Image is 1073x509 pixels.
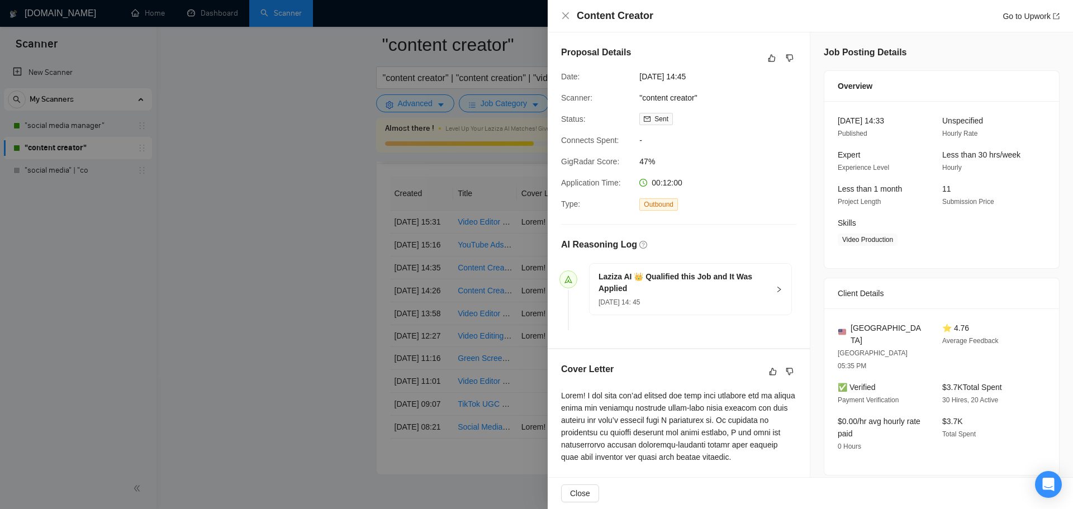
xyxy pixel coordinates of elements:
[942,383,1002,392] span: $3.7K Total Spent
[838,278,1046,308] div: Client Details
[838,396,899,404] span: Payment Verification
[838,198,881,206] span: Project Length
[561,72,580,81] span: Date:
[561,157,619,166] span: GigRadar Score:
[942,324,969,332] span: ⭐ 4.76
[561,363,614,376] h5: Cover Letter
[766,365,780,378] button: like
[942,337,999,345] span: Average Feedback
[838,218,856,227] span: Skills
[838,443,861,450] span: 0 Hours
[776,286,782,293] span: right
[644,116,651,122] span: mail
[838,164,889,172] span: Experience Level
[639,134,807,146] span: -
[942,164,962,172] span: Hourly
[577,9,653,23] h4: Content Creator
[838,184,902,193] span: Less than 1 month
[942,198,994,206] span: Submission Price
[942,184,951,193] span: 11
[838,349,908,370] span: [GEOGRAPHIC_DATA] 05:35 PM
[942,116,983,125] span: Unspecified
[639,70,807,83] span: [DATE] 14:45
[639,155,807,168] span: 47%
[838,80,872,92] span: Overview
[768,54,776,63] span: like
[599,271,769,294] h5: Laziza AI 👑 Qualified this Job and It Was Applied
[570,487,590,500] span: Close
[786,54,794,63] span: dislike
[561,46,631,59] h5: Proposal Details
[639,241,647,249] span: question-circle
[942,130,977,137] span: Hourly Rate
[1053,13,1060,20] span: export
[561,11,570,20] span: close
[654,115,668,123] span: Sent
[765,51,778,65] button: like
[1003,12,1060,21] a: Go to Upworkexport
[639,179,647,187] span: clock-circle
[838,328,846,336] img: 🇺🇸
[824,46,906,59] h5: Job Posting Details
[564,275,572,283] span: send
[838,417,920,438] span: $0.00/hr avg hourly rate paid
[786,367,794,376] span: dislike
[783,365,796,378] button: dislike
[942,417,963,426] span: $3.7K
[561,238,637,251] h5: AI Reasoning Log
[561,11,570,21] button: Close
[1035,471,1062,498] div: Open Intercom Messenger
[769,367,777,376] span: like
[838,130,867,137] span: Published
[639,92,807,104] span: "content creator"
[838,116,884,125] span: [DATE] 14:33
[838,234,898,246] span: Video Production
[851,322,924,346] span: [GEOGRAPHIC_DATA]
[652,178,682,187] span: 00:12:00
[639,198,678,211] span: Outbound
[561,136,619,145] span: Connects Spent:
[599,298,640,306] span: [DATE] 14: 45
[838,383,876,392] span: ✅ Verified
[561,115,586,123] span: Status:
[942,150,1020,159] span: Less than 30 hrs/week
[838,150,860,159] span: Expert
[942,430,976,438] span: Total Spent
[783,51,796,65] button: dislike
[561,178,621,187] span: Application Time:
[561,93,592,102] span: Scanner:
[561,199,580,208] span: Type:
[561,484,599,502] button: Close
[942,396,998,404] span: 30 Hires, 20 Active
